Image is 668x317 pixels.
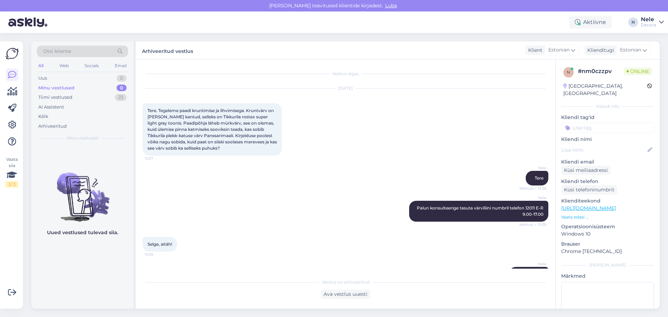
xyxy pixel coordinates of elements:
img: No chats [31,160,134,223]
span: Vestlus on arhiveeritud [322,279,369,285]
div: Minu vestlused [38,85,74,92]
span: Selge, aitäh! [148,241,172,247]
div: Tiimi vestlused [38,94,72,101]
div: Vestlus algas [143,71,548,77]
p: Operatsioonisüsteem [561,223,654,230]
a: [URL][DOMAIN_NAME] [561,205,616,211]
div: Ava vestlus uuesti [321,290,370,299]
span: Palun konsulteerige tasuta värviliini numbril telefon 12011 E-R 9.00-17.00 [417,205,544,217]
span: 13:39 [145,252,171,257]
span: Nähtud ✓ 13:38 [519,186,546,191]
div: AI Assistent [38,104,64,111]
span: Online [624,68,652,75]
div: 0 [117,75,127,82]
span: Nähtud ✓ 13:39 [519,222,546,227]
div: Socials [83,61,100,70]
p: Vaata edasi ... [561,214,654,220]
span: n [567,70,570,75]
span: Tere. Tegeleme paadi kruntimise ja lihvimisega. Kruntvärv on [PERSON_NAME] kantud, selleks on Tik... [148,108,278,151]
p: Kliendi tag'id [561,114,654,121]
div: Decora [641,22,656,28]
div: [DATE] [143,85,548,92]
p: Windows 10 [561,230,654,238]
span: Luba [383,2,399,9]
div: Kõik [38,113,48,120]
p: Märkmed [561,272,654,280]
div: Arhiveeritud [38,123,67,130]
a: NeleDecora [641,17,664,28]
p: Kliendi nimi [561,136,654,143]
p: Kliendi telefon [561,178,654,185]
p: Uued vestlused tulevad siia. [47,229,118,236]
div: # nm0czzpv [578,67,624,76]
div: Küsi telefoninumbrit [561,185,617,195]
div: [PERSON_NAME] [561,262,654,268]
div: Nele [641,17,656,22]
p: Brauser [561,240,654,248]
div: 0 [117,85,127,92]
span: Estonian [548,46,570,54]
input: Lisa tag [561,122,654,133]
div: Uus [38,75,47,82]
div: Email [113,61,128,70]
span: Otsi kliente [43,48,71,55]
span: Nele [520,261,546,267]
div: Küsi meiliaadressi [561,166,611,175]
div: Aktiivne [569,16,612,29]
div: Web [58,61,70,70]
div: Klient [525,47,542,54]
div: N [628,17,638,27]
span: 13:37 [145,156,171,161]
div: Vaata siia [6,156,18,188]
span: Nele [520,165,546,171]
div: All [37,61,45,70]
div: 2 / 3 [6,181,18,188]
div: Klienditugi [584,47,614,54]
img: Askly Logo [6,47,19,60]
p: Kliendi email [561,158,654,166]
p: Chrome [TECHNICAL_ID] [561,248,654,255]
label: Arhiveeritud vestlus [142,46,193,55]
span: Minu vestlused [67,135,98,141]
span: Estonian [620,46,641,54]
div: Kliendi info [561,103,654,110]
div: 23 [115,94,127,101]
p: Klienditeekond [561,197,654,205]
span: Nele [520,195,546,200]
div: [GEOGRAPHIC_DATA], [GEOGRAPHIC_DATA] [563,82,647,97]
input: Lisa nimi [562,146,646,154]
span: Tere [535,175,543,181]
